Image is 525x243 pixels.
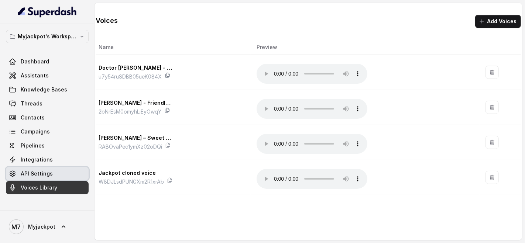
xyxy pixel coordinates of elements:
[21,72,49,79] span: Assistants
[21,170,53,177] span: API Settings
[257,99,367,119] audio: Your browser does not support the audio element.
[21,58,49,65] span: Dashboard
[18,6,77,18] img: light.svg
[475,15,521,28] button: Add Voices
[6,97,89,110] a: Threads
[99,177,164,186] p: W8DJLsdPUNGXm2R1xrAb
[257,134,367,154] audio: Your browser does not support the audio element.
[6,139,89,152] a: Pipelines
[6,69,89,82] a: Assistants
[21,114,45,121] span: Contacts
[257,64,367,84] audio: Your browser does not support the audio element.
[21,100,42,107] span: Threads
[99,63,172,72] p: Doctor [PERSON_NAME] - The Voice You Are Looking For
[96,40,251,55] th: Name
[6,125,89,138] a: Campaigns
[6,153,89,166] a: Integrations
[99,98,172,107] p: [PERSON_NAME] - Friendly Customer Care Agent
[99,107,161,116] p: 2bNrEsM0omyhLiEyOwqY
[6,83,89,96] a: Knowledge Bases
[12,223,21,231] text: M7
[21,128,50,135] span: Campaigns
[99,133,172,142] p: [PERSON_NAME] – Sweet & Lively Hindi Social Media Voice
[251,40,480,55] th: Preview
[257,169,367,189] audio: Your browser does not support the audio element.
[99,142,162,151] p: RABOvaPec1ymXz02oDQi
[6,111,89,124] a: Contacts
[6,181,89,194] a: Voices Library
[96,15,118,28] h1: Voices
[21,86,67,93] span: Knowledge Bases
[21,184,57,191] span: Voices Library
[6,30,89,43] button: Myjackpot's Workspace
[21,142,45,149] span: Pipelines
[6,167,89,180] a: API Settings
[99,169,172,177] p: Jackpot cloned voice
[6,55,89,68] a: Dashboard
[21,156,53,163] span: Integrations
[18,32,77,41] p: Myjackpot's Workspace
[28,223,55,230] span: Myjackpot
[6,216,89,237] a: Myjackpot
[99,72,162,81] p: u7y54ruSDBB05ueK084X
